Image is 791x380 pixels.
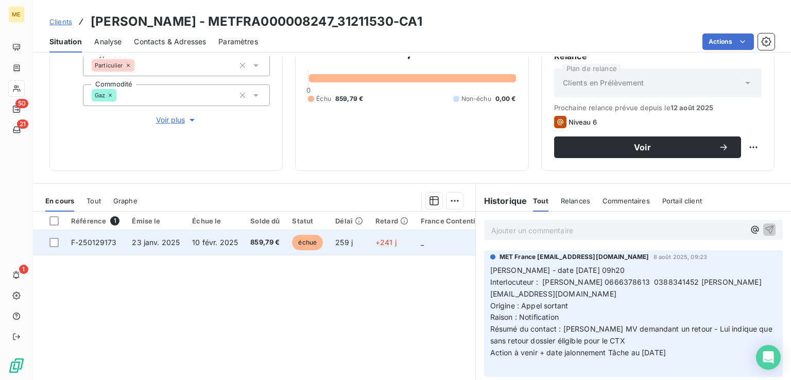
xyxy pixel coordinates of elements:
[94,37,122,47] span: Analyse
[569,118,597,126] span: Niveau 6
[490,278,762,298] span: Interlocuteur : [PERSON_NAME] 0666378613 0388341452 [PERSON_NAME][EMAIL_ADDRESS][DOMAIN_NAME]
[292,217,323,225] div: Statut
[490,324,775,345] span: Résumé du contact : [PERSON_NAME] MV demandant un retour - Lui indique que sans retour dossier él...
[490,313,559,321] span: Raison : Notification
[49,16,72,27] a: Clients
[603,197,650,205] span: Commentaires
[71,216,119,226] div: Référence
[335,238,353,247] span: 259 j
[49,37,82,47] span: Situation
[87,197,101,205] span: Tout
[561,197,590,205] span: Relances
[45,197,74,205] span: En cours
[116,91,125,100] input: Ajouter une valeur
[156,115,197,125] span: Voir plus
[110,216,119,226] span: 1
[95,62,123,68] span: Particulier
[490,266,625,274] span: [PERSON_NAME] - date [DATE] 09h20
[670,103,714,112] span: 12 août 2025
[756,345,781,370] div: Open Intercom Messenger
[554,103,762,112] span: Prochaine relance prévue depuis le
[375,238,397,247] span: +241 j
[15,99,28,108] span: 50
[566,143,718,151] span: Voir
[250,217,280,225] div: Solde dû
[250,237,280,248] span: 859,79 €
[49,18,72,26] span: Clients
[461,94,491,103] span: Non-échu
[375,217,408,225] div: Retard
[490,301,568,310] span: Origine : Appel sortant
[476,195,527,207] h6: Historique
[132,217,180,225] div: Émise le
[134,61,143,70] input: Ajouter une valeur
[134,37,206,47] span: Contacts & Adresses
[292,235,323,250] span: échue
[654,254,708,260] span: 8 août 2025, 09:23
[218,37,258,47] span: Paramètres
[113,197,137,205] span: Graphe
[563,78,644,88] span: Clients en Prélèvement
[8,357,25,374] img: Logo LeanPay
[490,348,666,357] span: Action à venir + date jalonnement Tâche au [DATE]
[17,119,28,129] span: 21
[316,94,331,103] span: Échu
[702,33,754,50] button: Actions
[192,217,238,225] div: Échue le
[421,238,424,247] span: _
[19,265,28,274] span: 1
[662,197,702,205] span: Portail client
[83,114,270,126] button: Voir plus
[335,94,363,103] span: 859,79 €
[8,6,25,23] div: ME
[554,136,741,158] button: Voir
[71,238,117,247] span: F-250129173
[95,92,105,98] span: Gaz
[132,238,180,247] span: 23 janv. 2025
[192,238,238,247] span: 10 févr. 2025
[335,217,363,225] div: Délai
[533,197,548,205] span: Tout
[495,94,516,103] span: 0,00 €
[306,86,311,94] span: 0
[500,252,649,262] span: MET France [EMAIL_ADDRESS][DOMAIN_NAME]
[421,217,519,225] div: France Contentieux - cloture
[91,12,422,31] h3: [PERSON_NAME] - METFRA000008247_31211530-CA1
